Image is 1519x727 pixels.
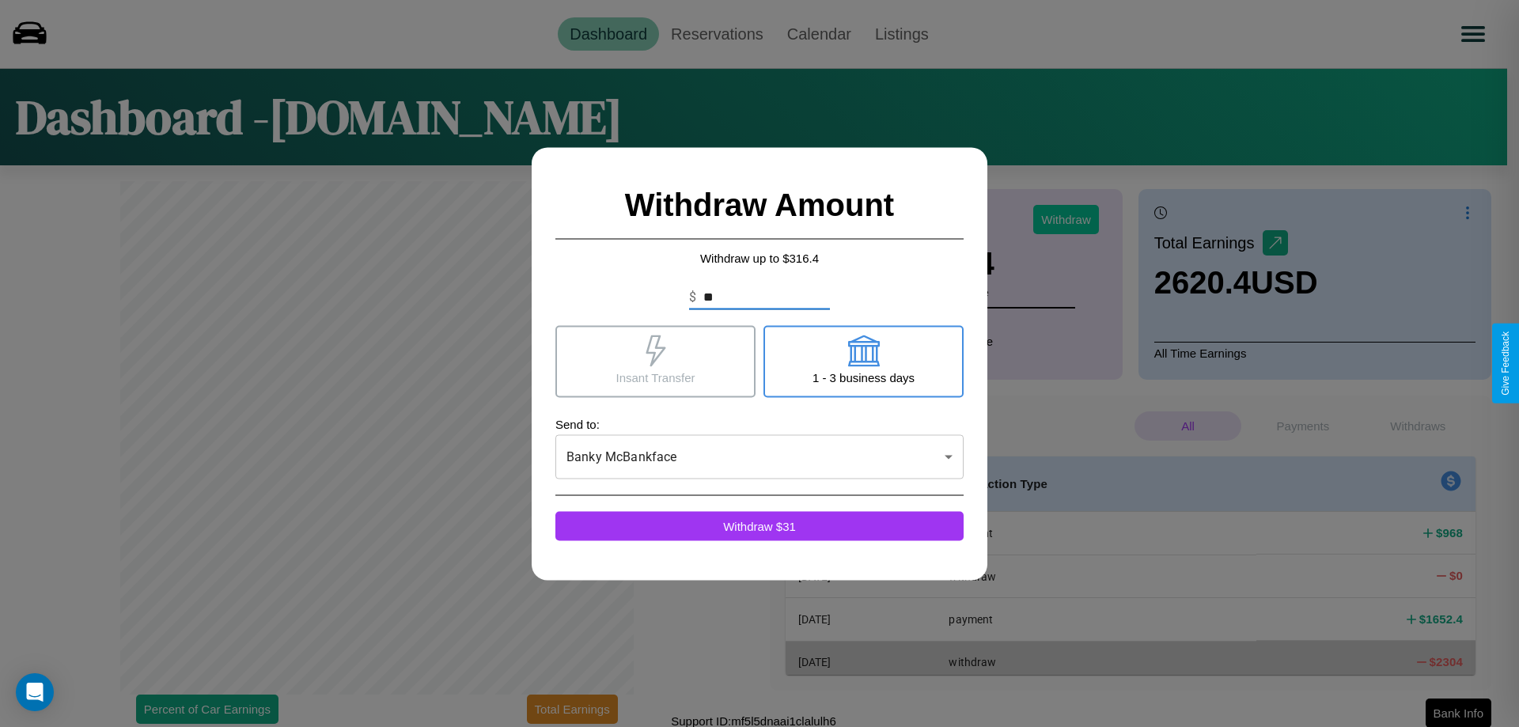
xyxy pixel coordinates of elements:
[555,247,964,268] p: Withdraw up to $ 316.4
[616,366,695,388] p: Insant Transfer
[813,366,915,388] p: 1 - 3 business days
[1500,331,1511,396] div: Give Feedback
[555,511,964,540] button: Withdraw $31
[16,673,54,711] div: Open Intercom Messenger
[689,287,696,306] p: $
[555,171,964,239] h2: Withdraw Amount
[555,413,964,434] p: Send to:
[555,434,964,479] div: Banky McBankface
